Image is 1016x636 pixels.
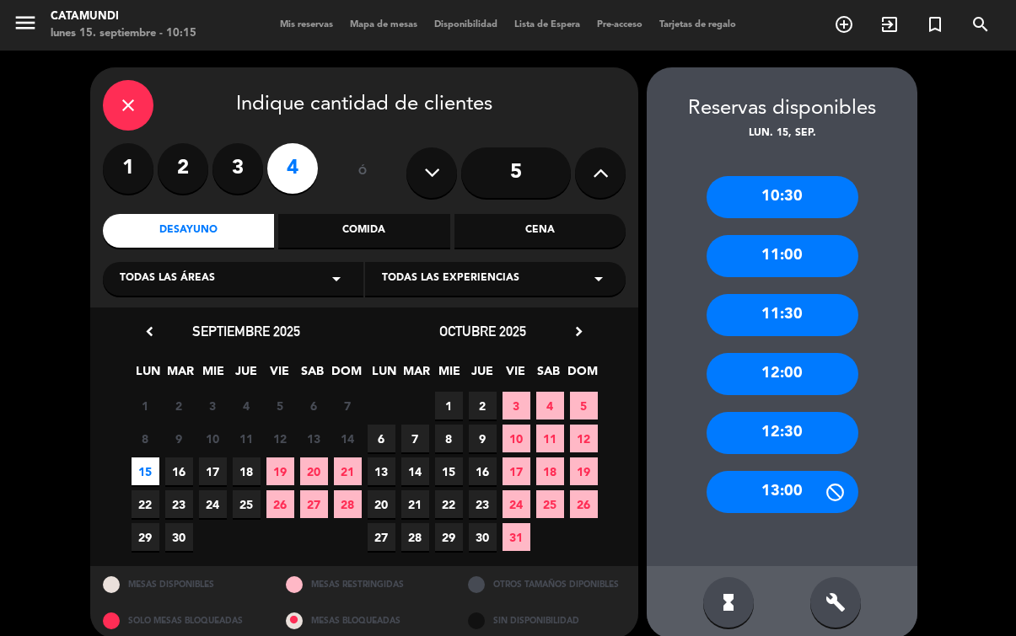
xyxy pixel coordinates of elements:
span: 10 [199,425,227,452]
span: 15 [435,457,463,485]
span: 20 [368,490,395,518]
span: 11 [536,425,564,452]
span: septiembre 2025 [192,323,300,339]
span: 25 [536,490,564,518]
div: OTROS TAMAÑOS DIPONIBLES [455,566,638,602]
i: chevron_left [141,323,159,340]
span: 8 [435,425,463,452]
span: 4 [233,392,261,420]
i: arrow_drop_down [326,269,347,289]
i: chevron_right [570,323,588,340]
span: 21 [334,457,362,485]
span: Disponibilidad [426,20,506,29]
span: 27 [300,490,328,518]
span: 7 [401,425,429,452]
span: 5 [570,392,598,420]
span: 24 [503,490,530,518]
span: 7 [334,392,362,420]
span: DOM [567,361,595,389]
label: 4 [267,143,318,194]
i: close [118,95,138,115]
span: 3 [199,392,227,420]
span: 9 [469,425,497,452]
span: 2 [469,392,497,420]
span: 23 [165,490,193,518]
span: 26 [570,490,598,518]
span: 14 [401,457,429,485]
span: 12 [266,425,294,452]
i: menu [13,10,38,35]
span: 19 [266,457,294,485]
i: exit_to_app [879,14,900,35]
span: 21 [401,490,429,518]
span: 8 [132,425,159,452]
span: 6 [368,425,395,452]
span: LUN [370,361,398,389]
div: Cena [454,214,626,248]
span: MAR [403,361,431,389]
div: lunes 15. septiembre - 10:15 [51,25,196,42]
span: 30 [165,523,193,551]
span: 22 [132,490,159,518]
span: 25 [233,490,261,518]
span: 6 [300,392,328,420]
div: MESAS DISPONIBLES [90,566,273,602]
span: 12 [570,425,598,452]
span: 20 [300,457,328,485]
span: 5 [266,392,294,420]
span: MIE [200,361,228,389]
span: 17 [199,457,227,485]
span: 14 [334,425,362,452]
label: 1 [103,143,153,194]
span: 26 [266,490,294,518]
span: MAR [167,361,195,389]
span: Pre-acceso [589,20,651,29]
span: 19 [570,457,598,485]
span: DOM [331,361,359,389]
span: Reserva especial [912,10,958,39]
div: 12:00 [707,353,858,395]
span: 22 [435,490,463,518]
span: SAB [298,361,326,389]
span: BUSCAR [958,10,1003,39]
span: 3 [503,392,530,420]
div: lun. 15, sep. [647,126,917,142]
label: 2 [158,143,208,194]
span: 2 [165,392,193,420]
span: Todas las áreas [120,270,215,287]
span: 30 [469,523,497,551]
span: JUE [469,361,497,389]
span: WALK IN [867,10,912,39]
i: build [825,592,846,612]
span: 31 [503,523,530,551]
span: Lista de Espera [506,20,589,29]
span: 29 [132,523,159,551]
div: 12:30 [707,412,858,454]
span: 1 [132,392,159,420]
span: RESERVAR MESA [821,10,867,39]
span: 16 [165,457,193,485]
span: 16 [469,457,497,485]
span: MIE [436,361,464,389]
span: 18 [536,457,564,485]
label: 3 [212,143,263,194]
div: Reservas disponibles [647,93,917,126]
button: menu [13,10,38,41]
i: add_circle_outline [834,14,854,35]
i: turned_in_not [925,14,945,35]
span: 17 [503,457,530,485]
span: LUN [134,361,162,389]
span: octubre 2025 [439,323,526,339]
span: Tarjetas de regalo [651,20,745,29]
div: 10:30 [707,176,858,218]
span: Mapa de mesas [341,20,426,29]
i: hourglass_full [718,592,739,612]
span: Todas las experiencias [382,270,519,287]
div: ó [335,143,390,202]
div: 13:00 [707,471,858,513]
div: Indique cantidad de clientes [103,80,626,131]
span: VIE [502,361,530,389]
span: JUE [233,361,261,389]
span: 10 [503,425,530,452]
span: 4 [536,392,564,420]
